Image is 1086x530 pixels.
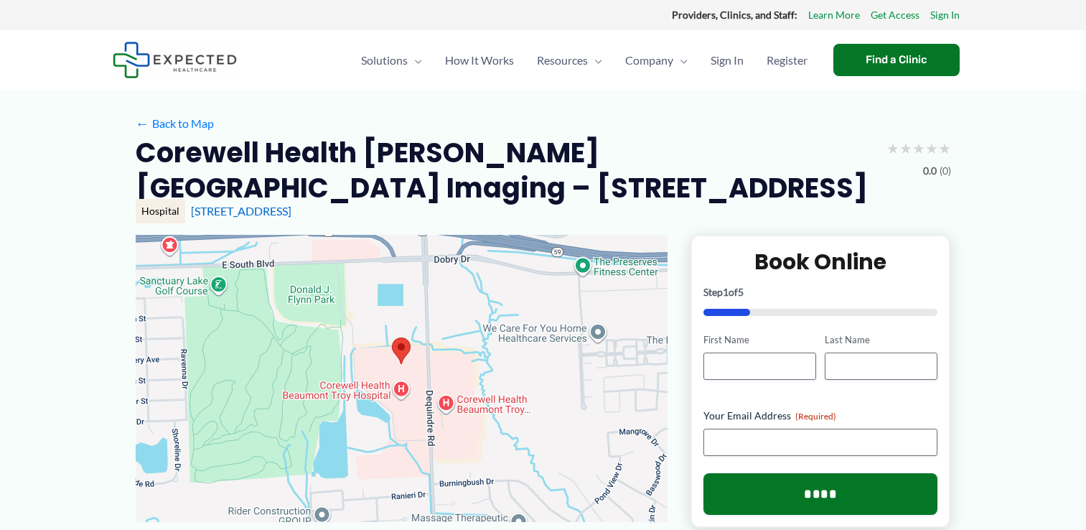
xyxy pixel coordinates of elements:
span: Menu Toggle [588,35,602,85]
a: CompanyMenu Toggle [614,35,699,85]
span: Menu Toggle [408,35,422,85]
strong: Providers, Clinics, and Staff: [672,9,797,21]
h2: Book Online [703,248,938,276]
a: How It Works [434,35,525,85]
a: Sign In [930,6,960,24]
a: Find a Clinic [833,44,960,76]
nav: Primary Site Navigation [350,35,819,85]
span: ★ [886,135,899,162]
span: Menu Toggle [673,35,688,85]
span: Company [625,35,673,85]
span: 1 [723,286,729,298]
span: (0) [940,162,951,180]
span: Register [767,35,808,85]
a: [STREET_ADDRESS] [191,204,291,218]
span: How It Works [445,35,514,85]
span: ★ [899,135,912,162]
span: Resources [537,35,588,85]
span: ★ [925,135,938,162]
a: ResourcesMenu Toggle [525,35,614,85]
a: Learn More [808,6,860,24]
h2: Corewell Health [PERSON_NAME][GEOGRAPHIC_DATA] Imaging – [STREET_ADDRESS] [136,135,875,206]
span: Sign In [711,35,744,85]
span: ★ [912,135,925,162]
label: First Name [703,333,816,347]
img: Expected Healthcare Logo - side, dark font, small [113,42,237,78]
span: (Required) [795,411,836,422]
p: Step of [703,287,938,297]
a: Sign In [699,35,755,85]
span: Solutions [361,35,408,85]
span: 5 [738,286,744,298]
a: Register [755,35,819,85]
span: 0.0 [923,162,937,180]
span: ← [136,116,149,130]
span: ★ [938,135,951,162]
a: ←Back to Map [136,113,214,134]
a: SolutionsMenu Toggle [350,35,434,85]
div: Hospital [136,199,185,223]
a: Get Access [871,6,919,24]
label: Your Email Address [703,409,938,423]
label: Last Name [825,333,937,347]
